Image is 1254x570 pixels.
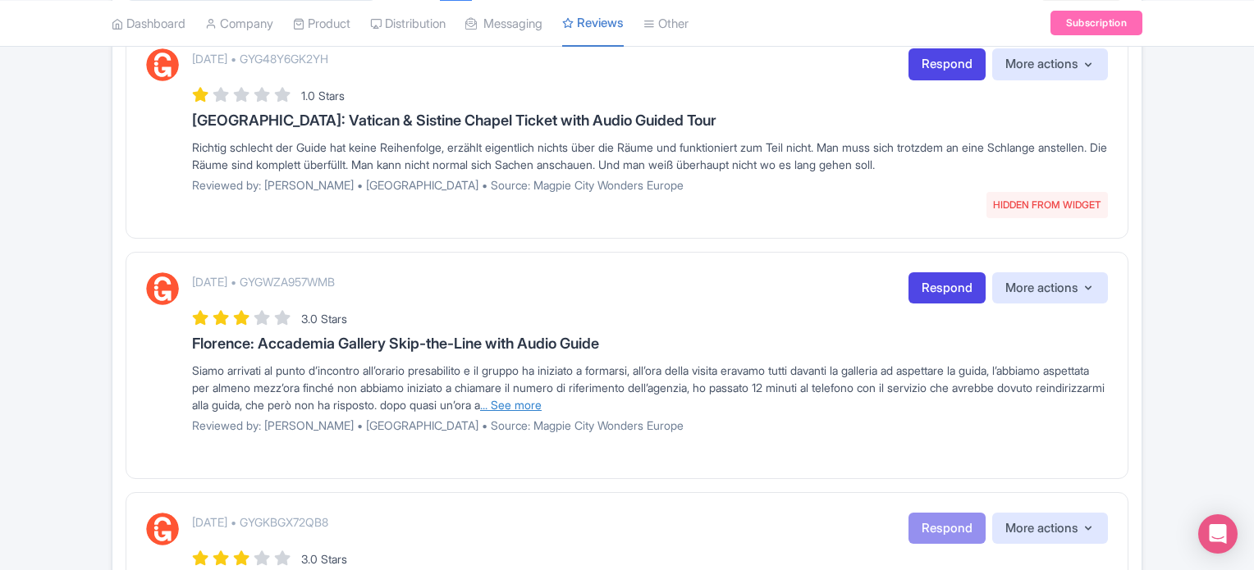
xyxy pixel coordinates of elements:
[908,513,986,545] button: Respond
[301,312,347,326] span: 3.0 Stars
[1050,11,1142,35] a: Subscription
[192,417,1108,434] p: Reviewed by: [PERSON_NAME] • [GEOGRAPHIC_DATA] • Source: Magpie City Wonders Europe
[465,1,542,46] a: Messaging
[192,335,1108,352] h3: Florence: Accademia Gallery Skip-the-Line with Audio Guide
[192,362,1108,413] div: Siamo arrivati al punto d’incontro all’orario presabilito e il gruppo ha iniziato a formarsi, all...
[301,89,345,103] span: 1.0 Stars
[1198,514,1238,554] div: Open Intercom Messenger
[301,552,347,566] span: 3.0 Stars
[146,272,179,305] img: GetYourGuide Logo
[205,1,273,46] a: Company
[480,398,542,412] a: ... See more
[146,513,179,545] img: GetYourGuide Logo
[986,192,1108,218] span: HIDDEN FROM WIDGET
[992,48,1108,80] button: More actions
[146,48,179,81] img: GetYourGuide Logo
[192,112,1108,129] h3: [GEOGRAPHIC_DATA]: Vatican & Sistine Chapel Ticket with Audio Guided Tour
[992,513,1108,545] button: More actions
[370,1,446,46] a: Distribution
[908,272,986,304] a: Respond
[908,48,986,80] a: Respond
[293,1,350,46] a: Product
[192,50,328,67] p: [DATE] • GYG48Y6GK2YH
[643,1,689,46] a: Other
[192,273,335,290] p: [DATE] • GYGWZA957WMB
[192,513,328,531] p: [DATE] • GYGKBGX72QB8
[192,139,1108,173] div: Richtig schlecht der Guide hat keine Reihenfolge, erzählt eigentlich nichts über die Räume und fu...
[112,1,185,46] a: Dashboard
[992,272,1108,304] button: More actions
[192,176,1108,194] p: Reviewed by: [PERSON_NAME] • [GEOGRAPHIC_DATA] • Source: Magpie City Wonders Europe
